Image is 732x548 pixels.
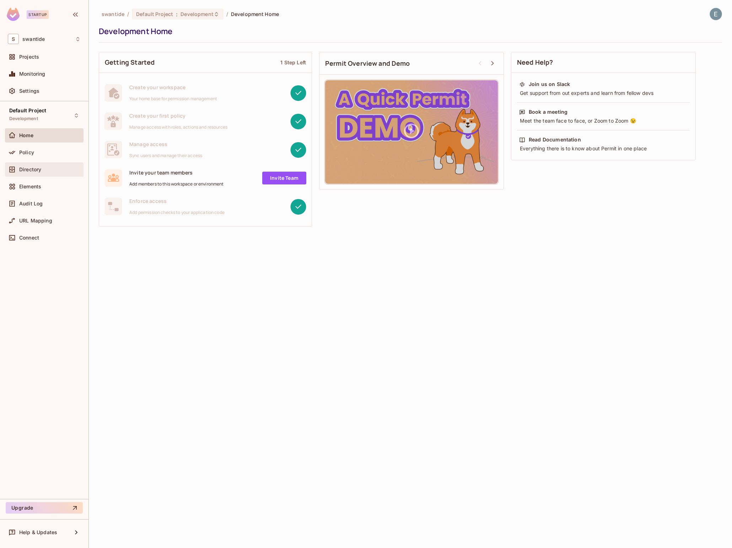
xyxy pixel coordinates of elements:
span: Settings [19,88,39,94]
span: Enforce access [129,198,225,204]
span: Your home base for permission management [129,96,217,102]
div: Development Home [99,26,718,37]
div: Read Documentation [529,136,581,143]
span: Audit Log [19,201,43,206]
span: URL Mapping [19,218,52,224]
span: Default Project [9,108,46,113]
span: Connect [19,235,39,241]
img: SReyMgAAAABJRU5ErkJggg== [7,8,20,21]
div: Startup [27,10,49,19]
span: Add members to this workspace or environment [129,181,224,187]
span: Elements [19,184,41,189]
span: Default Project [136,11,173,17]
span: S [8,34,19,44]
span: the active workspace [102,11,124,17]
li: / [127,11,129,17]
span: Permit Overview and Demo [325,59,410,68]
span: Directory [19,167,41,172]
span: Policy [19,150,34,155]
span: Manage access with roles, actions and resources [129,124,227,130]
img: Engineering Swantide [710,8,722,20]
span: Workspace: swantide [22,36,45,42]
div: Book a meeting [529,108,567,115]
span: Invite your team members [129,169,224,176]
span: Monitoring [19,71,45,77]
span: Create your workspace [129,84,217,91]
span: Sync users and manage their access [129,153,202,159]
button: Upgrade [6,502,83,514]
span: Projects [19,54,39,60]
div: Everything there is to know about Permit in one place [519,145,688,152]
div: Join us on Slack [529,81,570,88]
span: Add permission checks to your application code [129,210,225,215]
span: Home [19,133,34,138]
span: Development [181,11,213,17]
span: Getting Started [105,58,155,67]
span: : [176,11,178,17]
div: 1 Step Left [280,59,306,66]
span: Development Home [231,11,279,17]
span: Development [9,116,38,122]
li: / [226,11,228,17]
div: Meet the team face to face, or Zoom to Zoom 😉 [519,117,688,124]
div: Get support from out experts and learn from fellow devs [519,90,688,97]
span: Manage access [129,141,202,147]
a: Invite Team [262,172,306,184]
span: Help & Updates [19,530,57,535]
span: Need Help? [517,58,553,67]
span: Create your first policy [129,112,227,119]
